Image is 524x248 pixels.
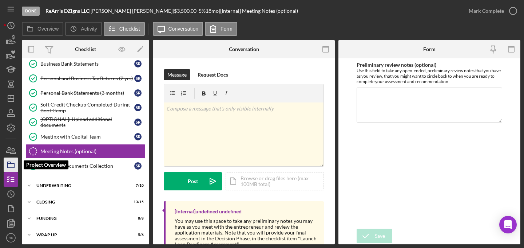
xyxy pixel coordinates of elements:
[221,26,233,32] label: Form
[167,69,187,80] div: Message
[36,183,126,188] div: Underwriting
[164,172,222,190] button: Post
[25,129,146,144] a: Meeting with Capital TeamSR
[357,68,502,84] div: Use this field to take any open-ended, preliminary review notes that you have as you review, that...
[81,26,97,32] label: Activity
[25,71,146,86] a: Personal and Business Tax Returns (2 yrs)SR
[25,159,146,173] a: Required Documents CollectionSR
[40,75,134,81] div: Personal and Business Tax Returns (2 yrs)
[40,163,134,169] div: Required Documents Collection
[175,218,317,247] div: You may use this space to take any preliminary notes you may have as you meet with the entreprene...
[205,22,237,36] button: Form
[134,104,142,111] div: S R
[499,216,517,233] div: Open Intercom Messenger
[40,102,134,113] div: Soft Credit Checkup Completed During Boot Camp
[164,69,190,80] button: Message
[25,100,146,115] a: Soft Credit Checkup Completed During Boot CampSR
[131,200,144,204] div: 13 / 15
[119,26,140,32] label: Checklist
[36,200,126,204] div: Closing
[104,22,145,36] button: Checklist
[131,216,144,221] div: 8 / 8
[168,26,199,32] label: Conversation
[174,8,199,14] div: $3,500.00
[357,229,392,243] button: Save
[40,61,134,67] div: Business Bank Statements
[22,7,40,16] div: Done
[134,89,142,97] div: S R
[45,8,91,14] div: |
[36,216,126,221] div: Funding
[37,26,59,32] label: Overview
[357,62,436,68] label: Preliminary review notes (optional)
[40,116,134,128] div: [OPTIONAL]: Upload additional documents
[134,75,142,82] div: S R
[219,8,298,14] div: | [Internal] Meeting Notes (optional)
[134,162,142,170] div: S R
[25,144,146,159] a: Meeting Notes (optional)
[40,134,134,140] div: Meeting with Capital Team
[91,8,174,14] div: [PERSON_NAME] [PERSON_NAME] |
[423,46,436,52] div: Form
[134,119,142,126] div: S R
[199,8,206,14] div: 5 %
[375,229,385,243] div: Save
[188,172,198,190] div: Post
[198,69,228,80] div: Request Docs
[131,183,144,188] div: 7 / 10
[9,236,13,240] text: RF
[25,57,146,71] a: Business Bank StatementsSR
[134,133,142,140] div: S R
[134,60,142,67] div: S R
[22,22,63,36] button: Overview
[25,86,146,100] a: Personal Bank Statements (3 months)SR
[229,46,259,52] div: Conversation
[153,22,203,36] button: Conversation
[75,46,96,52] div: Checklist
[4,230,18,245] button: RF
[206,8,219,14] div: 18 mo
[40,90,134,96] div: Personal Bank Statements (3 months)
[175,209,242,214] div: [Internal] undefined undefined
[25,115,146,129] a: [OPTIONAL]: Upload additional documentsSR
[36,233,126,237] div: Wrap Up
[45,8,89,14] b: ReArris DZigns LLC
[131,233,144,237] div: 5 / 6
[469,4,504,18] div: Mark Complete
[40,148,145,154] div: Meeting Notes (optional)
[461,4,520,18] button: Mark Complete
[194,69,232,80] button: Request Docs
[65,22,102,36] button: Activity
